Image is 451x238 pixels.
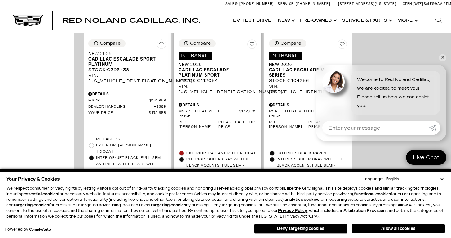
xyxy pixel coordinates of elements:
span: $131,969 [149,98,166,103]
span: MSRP - Total Vehicle Price [179,109,239,119]
input: Enter your message [322,121,429,135]
span: Interior: Jet Black, Full semi-aniline leather seats with [PERSON_NAME] quilting [96,155,166,173]
a: Red [PERSON_NAME] Please call for price [179,120,256,129]
span: $132,685 [239,109,257,119]
span: Cadillac Escalade Sport Platinum [88,56,161,67]
strong: essential cookies [24,192,58,196]
span: Live Chat [410,154,443,161]
div: Compare [100,41,121,46]
button: Deny targeting cookies [254,224,347,234]
strong: Arbitration Provision [343,209,386,213]
span: MSRP - Total Vehicle Price [269,109,329,119]
span: $689 [154,105,166,109]
span: Your Price [88,111,149,115]
a: MSRP - Total Vehicle Price $175,605 [269,109,347,119]
span: Interior: Sheer Gray with Jet Black accents, Full semi-aniline leather seats with faceted quilting [277,156,347,181]
div: Pricing Details - New 2026 Cadillac Escalade V-Series [269,102,347,108]
button: Save Vehicle [247,39,257,51]
strong: functional cookies [354,192,391,196]
span: Exterior: Black Raven [277,150,347,156]
span: In Transit [179,52,212,60]
a: New [275,8,297,33]
div: VIN: [US_VEHICLE_IDENTIFICATION_NUMBER] [179,83,256,95]
div: VIN: [US_VEHICLE_IDENTIFICATION_NUMBER] [269,83,347,95]
strong: targeting cookies [14,203,49,207]
button: Compare Vehicle [269,39,306,47]
div: Compare [281,41,301,46]
span: [PHONE_NUMBER] [296,2,330,6]
button: More [394,8,420,33]
p: We respect consumer privacy rights by letting visitors opt out of third-party tracking cookies an... [6,186,445,219]
div: Stock : C112054 [179,78,256,83]
span: Service: [278,2,295,6]
span: [PHONE_NUMBER] [239,2,274,6]
span: Red [PERSON_NAME] [269,120,308,129]
a: Service & Parts [339,8,394,33]
a: In TransitNew 2026Cadillac Escalade Platinum Sport [179,51,256,78]
li: Mileage: 13 [88,136,166,142]
div: Pricing Details - New 2025 Cadillac Escalade Sport Platinum [88,91,166,97]
a: Red [PERSON_NAME] Please call for price [269,120,347,129]
div: Compare [190,41,211,46]
a: Submit [429,121,440,135]
a: Dealer Handling $689 [88,105,166,109]
span: Sales: [424,2,435,6]
button: Compare Vehicle [179,39,216,47]
span: Cadillac Escalade V-Series [269,67,342,78]
div: VIN: [US_VEHICLE_IDENTIFICATION_NUMBER] [88,73,166,84]
span: New 2025 [88,51,161,56]
span: Open [DATE] [403,2,423,6]
a: Live Chat [406,150,446,165]
a: In TransitNew 2026Cadillac Escalade V-Series [269,51,347,78]
span: Red [PERSON_NAME] [179,120,218,129]
span: New 2026 [179,62,252,67]
span: Please call for price [218,120,257,129]
span: Exterior: Radiant Red Tintcoat [186,150,256,156]
a: Your Price $132,658 [88,111,166,115]
div: Welcome to Red Noland Cadillac, we are excited to meet you! Please tell us how we can assist you. [351,71,440,115]
button: Compare Vehicle [88,39,126,47]
div: Powered by [5,227,51,231]
div: Stock : C104256 [269,78,347,83]
a: New 2025Cadillac Escalade Sport Platinum [88,51,166,67]
a: [STREET_ADDRESS][US_STATE] [338,2,396,6]
a: EV Test Drive [230,8,275,33]
span: Your Privacy & Cookies [6,175,60,183]
span: MSRP [88,98,149,103]
a: MSRP - Total Vehicle Price $132,685 [179,109,256,119]
span: Exterior: [PERSON_NAME] Tricoat [96,142,166,155]
span: Sales: [225,2,238,6]
div: Language: [362,177,383,181]
span: 9 AM-6 PM [435,2,451,6]
span: Interior: Sheer Gray with Jet Black accents, Full semi-aniline leather seats with faceted quilting [186,156,256,181]
span: Dealer Handling [88,105,154,109]
span: $132,658 [149,111,166,115]
img: Agent profile photo [322,71,345,93]
button: Allow all cookies [352,224,445,233]
span: Please call for price [308,120,347,129]
button: Save Vehicle [338,39,347,51]
div: Stock : C395438 [88,67,166,73]
a: ComplyAuto [29,228,51,231]
span: In Transit [269,52,303,60]
a: Sales: [PHONE_NUMBER] [225,2,276,6]
button: Save Vehicle [157,39,166,51]
a: MSRP $131,969 [88,98,166,103]
a: Pre-Owned [297,8,339,33]
span: Cadillac Escalade Platinum Sport [179,67,252,78]
a: Service: [PHONE_NUMBER] [276,2,332,6]
strong: analytics cookies [285,197,319,202]
strong: targeting cookies [151,203,186,207]
div: Pricing Details - New 2026 Cadillac Escalade Platinum Sport [179,102,256,108]
span: New 2026 [269,62,342,67]
a: Red Noland Cadillac, Inc. [62,17,200,24]
a: Privacy Policy [278,209,307,213]
img: Cadillac Dark Logo with Cadillac White Text [12,15,43,26]
select: Language Select [385,176,445,182]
